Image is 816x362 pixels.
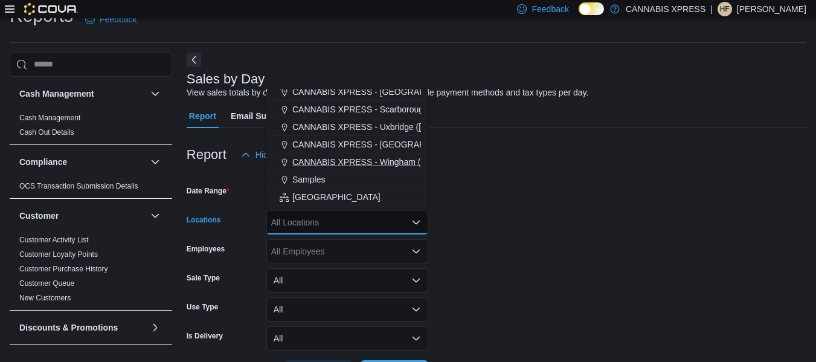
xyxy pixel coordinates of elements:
[266,136,428,154] button: CANNABIS XPRESS - [GEOGRAPHIC_DATA] ([GEOGRAPHIC_DATA])
[579,15,579,16] span: Dark Mode
[10,111,172,144] div: Cash Management
[231,104,307,128] span: Email Subscription
[266,297,428,322] button: All
[10,233,172,310] div: Customer
[148,320,162,335] button: Discounts & Promotions
[80,7,141,31] a: Feedback
[187,244,225,254] label: Employees
[187,273,220,283] label: Sale Type
[266,171,428,189] button: Samples
[19,279,74,288] a: Customer Queue
[266,189,428,206] button: [GEOGRAPHIC_DATA]
[187,86,589,99] div: View sales totals by day for a specified date range. Details include payment methods and tax type...
[19,250,98,259] span: Customer Loyalty Points
[718,2,732,16] div: Hayden Flannigan
[24,3,78,15] img: Cova
[19,322,146,334] button: Discounts & Promotions
[266,101,428,118] button: CANNABIS XPRESS - Scarborough ([GEOGRAPHIC_DATA])
[19,88,146,100] button: Cash Management
[19,114,80,122] a: Cash Management
[187,53,201,67] button: Next
[411,247,421,256] button: Open list of options
[19,210,59,222] h3: Customer
[19,88,94,100] h3: Cash Management
[187,331,223,341] label: Is Delivery
[292,86,564,98] span: CANNABIS XPRESS - [GEOGRAPHIC_DATA] ([GEOGRAPHIC_DATA])
[292,173,325,186] span: Samples
[19,236,89,244] a: Customer Activity List
[411,218,421,227] button: Close list of options
[187,186,230,196] label: Date Range
[19,181,138,191] span: OCS Transaction Submission Details
[298,208,517,221] span: CANNABIS XPRESS - Cap-Pele ([GEOGRAPHIC_DATA])
[292,156,581,168] span: CANNABIS XPRESS - Wingham ([PERSON_NAME][GEOGRAPHIC_DATA])
[292,103,524,115] span: CANNABIS XPRESS - Scarborough ([GEOGRAPHIC_DATA])
[266,118,428,136] button: CANNABIS XPRESS - Uxbridge ([GEOGRAPHIC_DATA])
[10,179,172,198] div: Compliance
[19,210,146,222] button: Customer
[720,2,730,16] span: HF
[266,154,428,171] button: CANNABIS XPRESS - Wingham ([PERSON_NAME][GEOGRAPHIC_DATA])
[189,104,216,128] span: Report
[19,113,80,123] span: Cash Management
[19,128,74,137] a: Cash Out Details
[19,182,138,190] a: OCS Transaction Submission Details
[19,265,108,273] a: Customer Purchase History
[737,2,806,16] p: [PERSON_NAME]
[579,2,604,15] input: Dark Mode
[292,191,381,203] span: [GEOGRAPHIC_DATA]
[266,268,428,293] button: All
[292,121,510,133] span: CANNABIS XPRESS - Uxbridge ([GEOGRAPHIC_DATA])
[187,302,218,312] label: Use Type
[19,156,146,168] button: Compliance
[626,2,705,16] p: CANNABIS XPRESS
[19,250,98,259] a: Customer Loyalty Points
[19,156,67,168] h3: Compliance
[19,294,71,302] a: New Customers
[100,13,137,25] span: Feedback
[266,326,428,351] button: All
[266,83,428,101] button: CANNABIS XPRESS - [GEOGRAPHIC_DATA] ([GEOGRAPHIC_DATA])
[292,138,564,150] span: CANNABIS XPRESS - [GEOGRAPHIC_DATA] ([GEOGRAPHIC_DATA])
[19,279,74,288] span: Customer Queue
[532,3,568,15] span: Feedback
[148,86,162,101] button: Cash Management
[710,2,713,16] p: |
[236,143,324,167] button: Hide Parameters
[255,149,319,161] span: Hide Parameters
[187,72,265,86] h3: Sales by Day
[19,128,74,137] span: Cash Out Details
[187,215,221,225] label: Locations
[19,322,118,334] h3: Discounts & Promotions
[266,206,428,224] button: CANNABIS XPRESS - Cap-Pele ([GEOGRAPHIC_DATA])
[148,208,162,223] button: Customer
[148,155,162,169] button: Compliance
[187,147,226,162] h3: Report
